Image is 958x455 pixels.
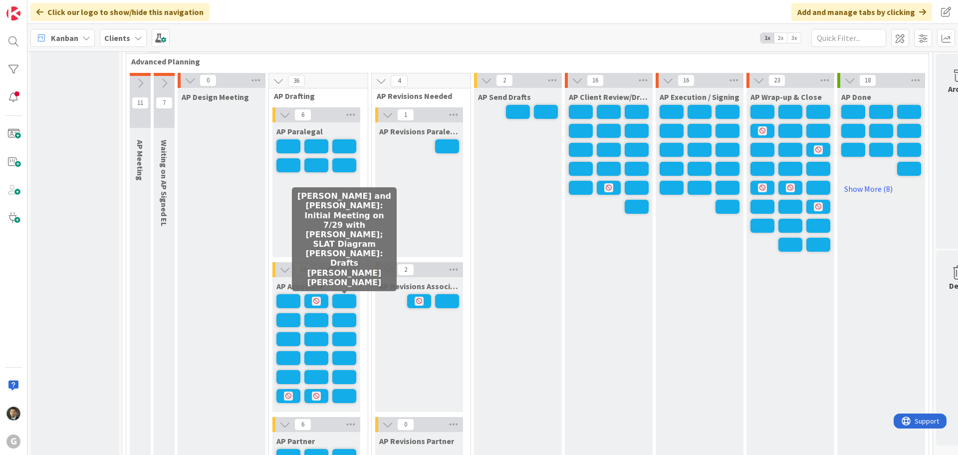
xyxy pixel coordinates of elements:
[587,74,604,86] span: 16
[182,92,249,102] span: AP Design Meeting
[288,75,305,87] span: 36
[774,33,787,43] span: 2x
[841,181,921,197] a: Show More (8)
[131,56,916,66] span: Advanced Planning
[296,191,393,287] h5: [PERSON_NAME] and [PERSON_NAME]: Initial Meeting on 7/29 with [PERSON_NAME]; SLAT Diagram [PERSON...
[6,435,20,449] div: G
[750,92,822,102] span: AP Wrap-up & Close
[156,97,173,109] span: 7
[768,74,785,86] span: 23
[379,436,454,446] span: AP Revisions Partner
[660,92,739,102] span: AP Execution / Signing
[379,126,459,136] span: AP Revisions Paralegal
[6,6,20,20] img: Visit kanbanzone.com
[496,74,513,86] span: 2
[859,74,876,86] span: 18
[397,109,414,121] span: 1
[276,126,323,136] span: AP Paralegal
[21,1,45,13] span: Support
[811,29,886,47] input: Quick Filter...
[51,32,78,44] span: Kanban
[760,33,774,43] span: 1x
[276,281,323,291] span: AP Associate
[391,75,408,87] span: 4
[478,92,531,102] span: AP Send Drafts
[132,97,149,109] span: 11
[377,91,458,101] span: AP Revisions Needed
[379,281,459,291] span: AP Revisions Associate
[6,407,20,421] img: CG
[200,74,217,86] span: 0
[397,264,414,276] span: 2
[569,92,649,102] span: AP Client Review/Draft Review Meeting
[276,436,315,446] span: AP Partner
[104,33,130,43] b: Clients
[397,419,414,431] span: 0
[791,3,932,21] div: Add and manage tabs by clicking
[135,140,145,181] span: AP Meeting
[841,92,871,102] span: AP Done
[30,3,210,21] div: Click our logo to show/hide this navigation
[159,140,169,226] span: Waiting on AP Signed EL
[294,419,311,431] span: 6
[787,33,801,43] span: 3x
[274,91,355,101] span: AP Drafting
[294,109,311,121] span: 6
[678,74,695,86] span: 16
